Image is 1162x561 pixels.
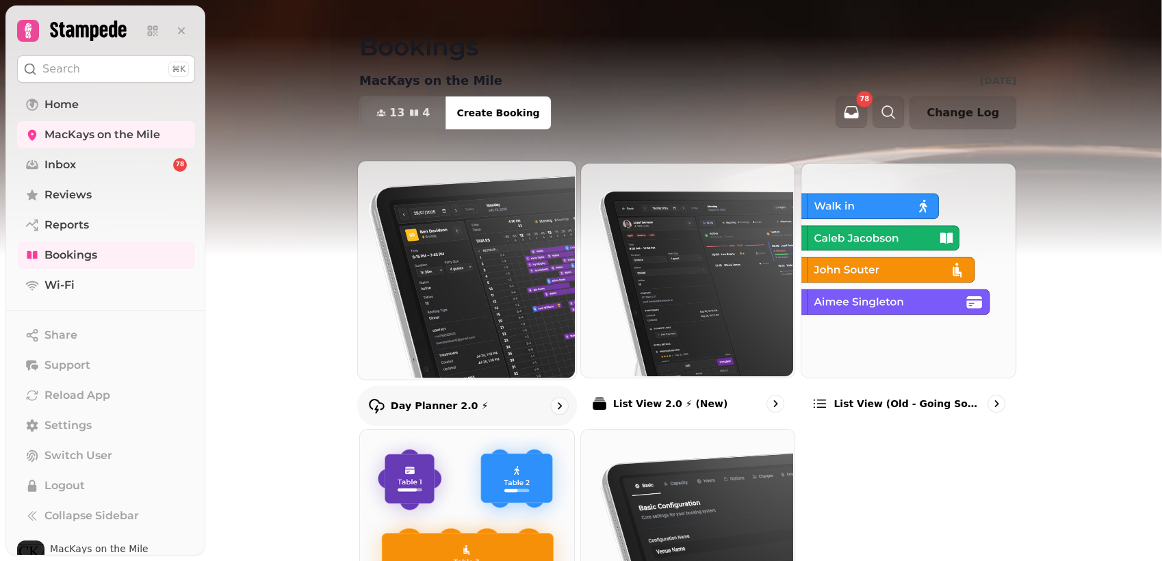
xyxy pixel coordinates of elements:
a: Settings [17,412,195,439]
span: 78 [860,96,869,103]
button: 134 [360,96,446,129]
span: 4 [422,107,430,118]
svg: go to [769,397,782,410]
a: List View 2.0 ⚡ (New)List View 2.0 ⚡ (New) [580,163,796,423]
button: Search⌘K [17,55,195,83]
span: Share [44,327,77,343]
svg: go to [552,399,566,413]
p: List view (Old - going soon) [834,397,982,410]
button: Logout [17,472,195,499]
button: Share [17,322,195,349]
p: List View 2.0 ⚡ (New) [613,397,728,410]
svg: go to [990,397,1003,410]
a: Reports [17,211,195,239]
span: Reviews [44,187,92,203]
span: Support [44,357,90,374]
p: Search [42,61,80,77]
span: Create Booking [456,108,539,118]
img: List view (Old - going soon) [800,162,1014,376]
button: Support [17,352,195,379]
a: Inbox78 [17,151,195,179]
p: Day Planner 2.0 ⚡ [391,399,489,413]
a: MacKays on the Mile [17,121,195,148]
span: Bookings [44,247,97,263]
img: Day Planner 2.0 ⚡ [357,159,575,378]
span: MacKays on the Mile [44,127,160,143]
button: Switch User [17,442,195,469]
p: MacKays on the Mile [359,71,502,90]
span: Logout [44,478,85,494]
p: [DATE] [980,74,1016,88]
span: Reports [44,217,89,233]
span: MacKays on the Mile [50,544,194,553]
a: List view (Old - going soon)List view (Old - going soon) [801,163,1016,423]
span: Home [44,96,79,113]
button: Collapse Sidebar [17,502,195,530]
a: Home [17,91,195,118]
span: Settings [44,417,92,434]
span: 78 [176,160,185,170]
div: ⌘K [168,62,189,77]
span: Collapse Sidebar [44,508,139,524]
span: 13 [389,107,404,118]
a: Reviews [17,181,195,209]
span: Reload App [44,387,110,404]
span: Change Log [927,107,999,118]
button: Create Booking [446,96,550,129]
span: Inbox [44,157,76,173]
a: Wi-Fi [17,272,195,299]
a: Day Planner 2.0 ⚡Day Planner 2.0 ⚡ [357,160,577,426]
button: Change Log [909,96,1016,129]
span: Wi-Fi [44,277,75,293]
button: Reload App [17,382,195,409]
span: Switch User [44,447,112,464]
img: List View 2.0 ⚡ (New) [580,162,794,376]
a: Bookings [17,242,195,269]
